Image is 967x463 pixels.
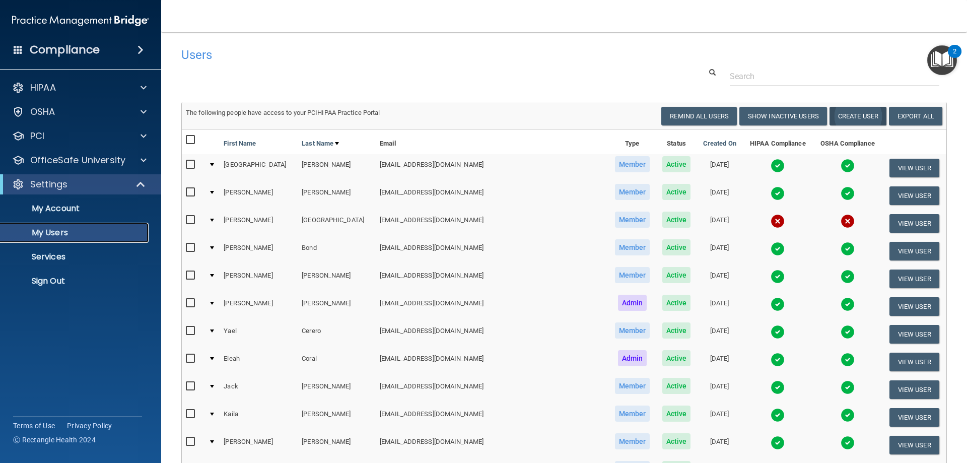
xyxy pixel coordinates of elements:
[220,210,298,237] td: [PERSON_NAME]
[697,154,742,182] td: [DATE]
[13,421,55,431] a: Terms of Use
[376,348,608,376] td: [EMAIL_ADDRESS][DOMAIN_NAME]
[771,242,785,256] img: tick.e7d51cea.svg
[889,107,942,125] a: Export All
[662,184,691,200] span: Active
[12,130,147,142] a: PCI
[771,159,785,173] img: tick.e7d51cea.svg
[618,295,647,311] span: Admin
[841,186,855,201] img: tick.e7d51cea.svg
[730,67,939,86] input: Search
[703,138,736,150] a: Created On
[376,376,608,404] td: [EMAIL_ADDRESS][DOMAIN_NAME]
[771,353,785,367] img: tick.e7d51cea.svg
[697,265,742,293] td: [DATE]
[30,106,55,118] p: OSHA
[376,237,608,265] td: [EMAIL_ADDRESS][DOMAIN_NAME]
[298,404,376,431] td: [PERSON_NAME]
[30,43,100,57] h4: Compliance
[889,186,939,205] button: View User
[771,325,785,339] img: tick.e7d51cea.svg
[889,270,939,288] button: View User
[298,376,376,404] td: [PERSON_NAME]
[376,154,608,182] td: [EMAIL_ADDRESS][DOMAIN_NAME]
[7,204,144,214] p: My Account
[615,322,650,339] span: Member
[376,265,608,293] td: [EMAIL_ADDRESS][DOMAIN_NAME]
[656,130,697,154] th: Status
[697,376,742,404] td: [DATE]
[220,237,298,265] td: [PERSON_NAME]
[30,130,44,142] p: PCI
[220,348,298,376] td: Eleah
[662,350,691,366] span: Active
[615,212,650,228] span: Member
[615,433,650,449] span: Member
[181,48,621,61] h4: Users
[662,212,691,228] span: Active
[841,325,855,339] img: tick.e7d51cea.svg
[889,353,939,371] button: View User
[7,276,144,286] p: Sign Out
[12,11,149,31] img: PMB logo
[298,320,376,348] td: Cerero
[771,270,785,284] img: tick.e7d51cea.svg
[615,184,650,200] span: Member
[298,265,376,293] td: [PERSON_NAME]
[697,431,742,459] td: [DATE]
[830,107,886,125] button: Create User
[302,138,339,150] a: Last Name
[376,182,608,210] td: [EMAIL_ADDRESS][DOMAIN_NAME]
[953,51,956,64] div: 2
[661,107,737,125] button: Remind All Users
[742,130,813,154] th: HIPAA Compliance
[841,297,855,311] img: tick.e7d51cea.svg
[889,380,939,399] button: View User
[889,408,939,427] button: View User
[618,350,647,366] span: Admin
[889,325,939,344] button: View User
[841,380,855,394] img: tick.e7d51cea.svg
[12,178,146,190] a: Settings
[220,154,298,182] td: [GEOGRAPHIC_DATA]
[298,182,376,210] td: [PERSON_NAME]
[608,130,656,154] th: Type
[13,435,96,445] span: Ⓒ Rectangle Health 2024
[841,408,855,422] img: tick.e7d51cea.svg
[7,252,144,262] p: Services
[7,228,144,238] p: My Users
[662,267,691,283] span: Active
[697,210,742,237] td: [DATE]
[662,295,691,311] span: Active
[376,130,608,154] th: Email
[771,408,785,422] img: tick.e7d51cea.svg
[376,210,608,237] td: [EMAIL_ADDRESS][DOMAIN_NAME]
[662,378,691,394] span: Active
[12,154,147,166] a: OfficeSafe University
[662,156,691,172] span: Active
[12,106,147,118] a: OSHA
[841,436,855,450] img: tick.e7d51cea.svg
[220,404,298,431] td: Kaila
[220,320,298,348] td: Yael
[889,159,939,177] button: View User
[739,107,827,125] button: Show Inactive Users
[841,214,855,228] img: cross.ca9f0e7f.svg
[30,154,125,166] p: OfficeSafe University
[662,406,691,422] span: Active
[298,293,376,320] td: [PERSON_NAME]
[697,237,742,265] td: [DATE]
[841,242,855,256] img: tick.e7d51cea.svg
[220,376,298,404] td: Jack
[30,178,67,190] p: Settings
[889,436,939,454] button: View User
[841,270,855,284] img: tick.e7d51cea.svg
[615,267,650,283] span: Member
[841,159,855,173] img: tick.e7d51cea.svg
[220,431,298,459] td: [PERSON_NAME]
[771,186,785,201] img: tick.e7d51cea.svg
[376,293,608,320] td: [EMAIL_ADDRESS][DOMAIN_NAME]
[220,293,298,320] td: [PERSON_NAME]
[615,406,650,422] span: Member
[697,293,742,320] td: [DATE]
